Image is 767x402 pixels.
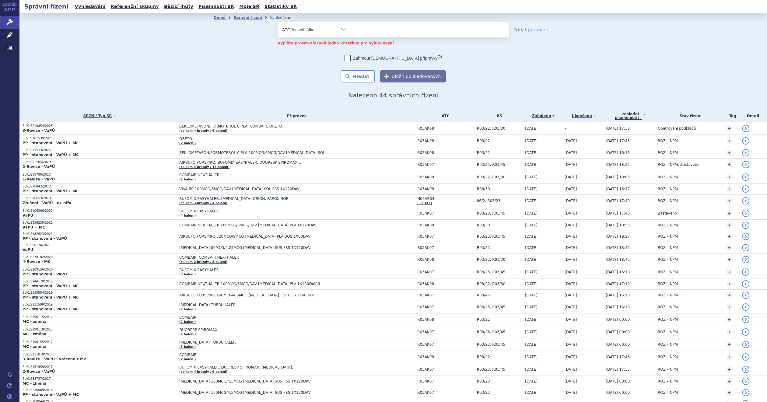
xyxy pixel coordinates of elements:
span: BEKLOMETASON/FORMOTEROL CIPLA, COMBAIR, ORETO… [179,124,331,128]
span: R03AK07 [417,305,474,309]
span: [DATE] [565,257,577,262]
span: ROZ – NPM [658,317,678,322]
span: BUFOMIX EASYHALER, [MEDICAL_DATA] ORION, PAROXINOR [179,197,331,201]
p: SUKLS78842/2023 [23,184,176,189]
span: ROZ – NPM [658,342,678,347]
th: Stav řízení [655,110,723,122]
a: Poslednípísemnost(?) [606,110,655,122]
strong: PP - stanovení - VaPÚ [23,236,67,241]
span: [MEDICAL_DATA] TURBUHALER [179,303,331,307]
a: + [727,269,732,275]
span: R03/22 [477,355,522,359]
span: [DATE] [525,234,538,239]
span: [DATE] [525,379,538,383]
strong: MC - změna [23,320,46,324]
a: (2 balení) [179,333,196,336]
span: R03AK07 [417,246,474,250]
p: SUKLS209156/2020 [23,267,176,272]
span: [DATE] 17:49 [606,199,630,203]
a: Běžící lhůty [162,2,195,11]
p: SUKLS336239/2021 [23,221,176,225]
li: Vyhledávání [270,13,300,22]
span: R03/23, R03/45 [477,211,522,215]
span: ROZ – NPM [658,390,678,395]
span: ROZ – NPM [658,355,678,359]
a: + [727,138,732,144]
span: R03AK08 [417,139,474,143]
span: [DATE] 17:38 [606,126,630,131]
a: detail [742,353,749,361]
span: R03/22 [477,151,522,155]
span: [DATE] [525,293,538,297]
p: SUKLS68780/2023 [23,173,176,177]
span: R03AK07 [417,211,474,215]
a: detail [742,256,749,263]
strong: VaPÚ [23,213,33,218]
span: ROZ – NPM [658,234,678,239]
span: [DATE] [525,163,538,167]
span: ROZ – NPM [658,379,678,383]
th: Detail [739,110,767,122]
span: [DATE] [565,151,577,155]
a: detail [742,328,749,336]
abbr: (?) [438,55,442,59]
a: detail [742,210,749,217]
strong: MC - změna [23,332,46,336]
span: R03/23, R03/45 [477,342,522,347]
span: [DATE] 16:18 [606,270,630,274]
span: R03/22, R03/30 [477,282,522,286]
span: [DATE] [525,317,538,322]
th: Tag [723,110,739,122]
th: Přípravek [176,110,414,122]
a: + [727,390,732,395]
span: R03/22, R03/30 [477,257,522,262]
span: [DATE] [565,199,577,203]
p: SUKLS182623/2021 [23,232,176,236]
span: [DATE] [565,223,577,227]
span: DUORESP SPIROMAX [179,328,331,332]
strong: PP - stanovení - VaPÚ + MC [23,141,79,145]
span: ORETO [179,137,331,141]
span: [DATE] [565,317,577,322]
a: detail [742,173,749,181]
a: detail [742,222,749,229]
span: R03AK07 [417,330,474,334]
a: (3 balení) [179,273,196,276]
span: [DATE] [525,187,538,191]
a: Ukončeno [565,112,603,120]
a: + [727,257,732,262]
span: R03AK08 [417,151,474,155]
a: + [727,354,732,360]
h2: Správní řízení [19,2,73,11]
p: SUKLS144170/2019 [23,279,176,284]
a: (celkem 4 brandy / 9 balení) [179,370,227,373]
span: N06AB04 [417,197,474,201]
a: + [727,342,732,347]
a: detail [742,137,749,145]
span: ROZ – NPM [658,270,678,274]
span: R03/23, R03/45 [477,305,522,309]
span: ROZ – NPM [658,199,678,203]
span: ROZ – NPM [658,330,678,334]
span: [DATE] [525,330,538,334]
span: [MEDICAL_DATA] 160MCG/4,5MCG [MEDICAL_DATA] SUS PSS 1X120DÁV [179,379,331,383]
span: AIRBUFO FORSPIRO 320MCG/9MCG [MEDICAL_DATA] PLV DOS 1X60DÁV [179,234,331,239]
span: [DATE] 17:35 [606,367,630,372]
span: R03AK07 [417,367,474,372]
span: [DATE] [565,211,577,215]
a: detail [742,233,749,240]
a: + [727,379,732,384]
span: [DATE] [525,151,538,155]
span: R03AK07 [417,293,474,297]
a: detail [742,185,749,193]
span: 86/2, R03/23 [477,199,522,203]
a: detail [742,125,749,132]
a: detail [742,292,749,299]
span: R03AK07 [417,163,474,167]
span: Nalezeno 44 správních řízení [348,92,438,99]
a: + [727,304,732,310]
strong: 1-Revize - VaPÚ [23,177,55,181]
span: [DATE] 18:23 [606,163,630,167]
span: [DATE] 16:18 [606,293,630,297]
span: COMBAIR [179,353,331,357]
